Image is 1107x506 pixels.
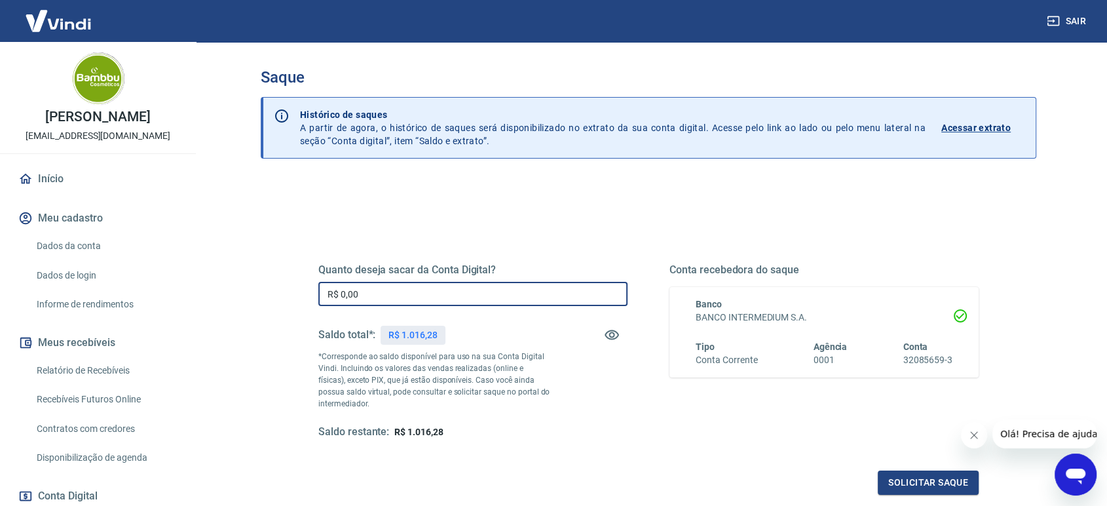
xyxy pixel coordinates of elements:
button: Meus recebíveis [16,328,180,357]
h6: BANCO INTERMEDIUM S.A. [696,311,952,324]
h5: Conta recebedora do saque [669,263,979,277]
h5: Saldo restante: [318,425,389,439]
h5: Quanto deseja sacar da Conta Digital? [318,263,628,277]
iframe: Botão para abrir a janela de mensagens [1055,454,1097,496]
p: Acessar extrato [941,121,1011,134]
span: Tipo [696,341,715,352]
a: Acessar extrato [941,108,1025,147]
span: Banco [696,299,722,309]
button: Solicitar saque [878,471,979,495]
p: [PERSON_NAME] [45,110,150,124]
h6: 32085659-3 [903,353,952,367]
span: R$ 1.016,28 [394,427,443,437]
img: a93a3715-afdc-456c-9a9a-37bb5c176aa4.jpeg [72,52,124,105]
iframe: Mensagem da empresa [992,419,1097,448]
h3: Saque [261,68,1036,87]
span: Conta [903,341,928,352]
a: Recebíveis Futuros Online [31,386,180,413]
iframe: Fechar mensagem [961,422,987,448]
p: Histórico de saques [300,108,926,121]
a: Dados da conta [31,233,180,260]
h6: Conta Corrente [696,353,757,367]
p: A partir de agora, o histórico de saques será disponibilizado no extrato da sua conta digital. Ac... [300,108,926,147]
a: Relatório de Recebíveis [31,357,180,384]
p: *Corresponde ao saldo disponível para uso na sua Conta Digital Vindi. Incluindo os valores das ve... [318,351,550,410]
button: Meu cadastro [16,204,180,233]
span: Agência [814,341,848,352]
a: Disponibilização de agenda [31,444,180,471]
a: Início [16,165,180,193]
a: Contratos com credores [31,416,180,442]
p: R$ 1.016,28 [388,328,437,342]
p: [EMAIL_ADDRESS][DOMAIN_NAME] [26,129,170,143]
button: Sair [1044,9,1091,33]
img: Vindi [16,1,101,41]
span: Olá! Precisa de ajuda? [8,9,110,20]
a: Informe de rendimentos [31,291,180,318]
a: Dados de login [31,262,180,289]
h5: Saldo total*: [318,328,375,341]
h6: 0001 [814,353,848,367]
